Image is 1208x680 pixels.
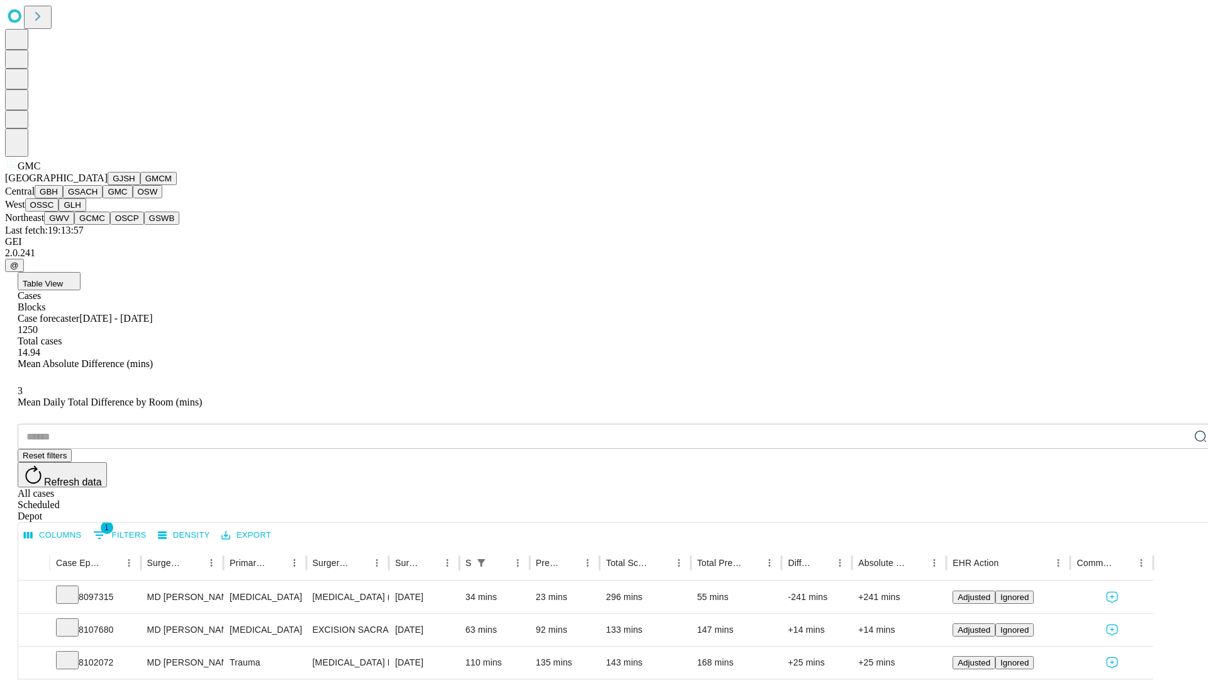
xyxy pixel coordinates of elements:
button: Menu [761,554,778,572]
div: Comments [1077,558,1113,568]
div: Absolute Difference [858,558,907,568]
div: 133 mins [606,614,685,646]
button: Expand [25,587,43,609]
button: Menu [831,554,849,572]
button: Density [155,526,213,545]
button: Expand [25,652,43,674]
button: Sort [814,554,831,572]
span: [GEOGRAPHIC_DATA] [5,173,108,183]
button: Adjusted [953,591,995,604]
div: [DATE] [395,647,453,679]
button: Menu [203,554,220,572]
div: [MEDICAL_DATA] DIAGNOSTIC [313,647,383,679]
button: Menu [439,554,456,572]
button: GCMC [74,212,110,225]
div: 135 mins [536,647,594,679]
button: Expand [25,620,43,642]
div: MD [PERSON_NAME] [PERSON_NAME] Md [147,647,217,679]
button: Menu [926,554,943,572]
div: 296 mins [606,581,685,613]
button: Adjusted [953,656,995,669]
button: OSSC [25,198,59,212]
div: Surgery Name [313,558,349,568]
button: Ignored [995,623,1034,637]
div: Trauma [230,647,299,679]
div: 8097315 [56,581,135,613]
button: @ [5,259,24,272]
span: 3 [18,385,23,396]
div: Difference [788,558,812,568]
div: +241 mins [858,581,940,613]
button: OSW [133,185,163,198]
button: Ignored [995,656,1034,669]
button: Select columns [21,526,85,545]
button: GWV [44,212,74,225]
button: Sort [561,554,579,572]
button: Sort [652,554,670,572]
button: Menu [579,554,596,572]
span: Table View [23,279,63,288]
div: Predicted In Room Duration [536,558,561,568]
button: GJSH [108,172,140,185]
div: +14 mins [788,614,846,646]
span: Mean Absolute Difference (mins) [18,358,153,369]
div: 63 mins [466,614,523,646]
div: +14 mins [858,614,940,646]
span: Mean Daily Total Difference by Room (mins) [18,397,202,407]
div: Primary Service [230,558,266,568]
div: Surgery Date [395,558,420,568]
span: Central [5,186,35,196]
button: Show filters [90,525,150,545]
button: Sort [743,554,761,572]
button: Sort [491,554,509,572]
button: Show filters [473,554,490,572]
span: Reset filters [23,451,67,460]
button: GLH [59,198,86,212]
div: 92 mins [536,614,594,646]
div: [MEDICAL_DATA] (EGD), FLEXIBLE, TRANSORAL, DIAGNOSTIC [313,581,383,613]
button: GMCM [140,172,177,185]
div: +25 mins [788,647,846,679]
div: [MEDICAL_DATA] [230,581,299,613]
span: Refresh data [44,477,102,487]
span: 1 [101,521,113,534]
div: 147 mins [697,614,776,646]
span: GMC [18,161,40,171]
button: GBH [35,185,63,198]
button: Menu [286,554,303,572]
div: 2.0.241 [5,247,1203,259]
button: OSCP [110,212,144,225]
button: Refresh data [18,462,107,487]
button: Menu [1132,554,1150,572]
button: Sort [1115,554,1132,572]
span: 14.94 [18,347,40,358]
div: MD [PERSON_NAME] [PERSON_NAME] Md [147,614,217,646]
span: West [5,199,25,210]
div: 143 mins [606,647,685,679]
button: Reset filters [18,449,72,462]
button: GMC [103,185,132,198]
span: Northeast [5,212,44,223]
button: Menu [120,554,138,572]
button: Sort [421,554,439,572]
button: Menu [509,554,527,572]
div: 34 mins [466,581,523,613]
button: Sort [908,554,926,572]
div: [DATE] [395,581,453,613]
button: Table View [18,272,81,290]
div: EHR Action [953,558,998,568]
button: GSWB [144,212,180,225]
button: Menu [1049,554,1067,572]
div: 8102072 [56,647,135,679]
div: GEI [5,236,1203,247]
div: [MEDICAL_DATA] [230,614,299,646]
button: Menu [368,554,386,572]
div: Scheduled In Room Duration [466,558,471,568]
div: Total Scheduled Duration [606,558,651,568]
div: Case Epic Id [56,558,101,568]
span: Adjusted [958,625,990,635]
div: MD [PERSON_NAME] [147,581,217,613]
span: 1250 [18,324,38,335]
div: -241 mins [788,581,846,613]
div: 110 mins [466,647,523,679]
